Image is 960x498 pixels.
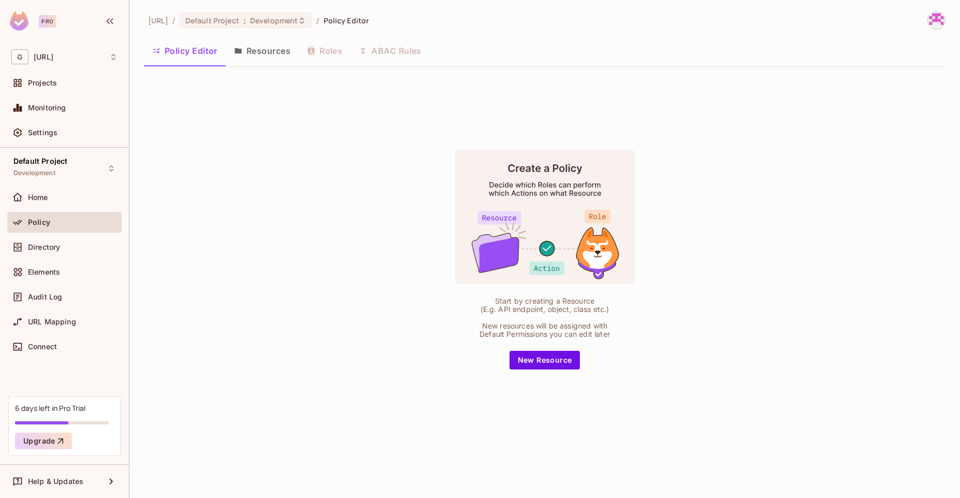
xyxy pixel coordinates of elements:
span: Settings [28,129,57,137]
button: Upgrade [15,433,72,449]
span: Elements [28,268,60,276]
img: SReyMgAAAABJRU5ErkJggg== [10,11,28,31]
span: Home [28,193,48,202]
span: URL Mapping [28,318,76,326]
div: Start by creating a Resource (E.g. API endpoint, object, class etc.) [475,297,615,314]
span: Default Project [185,16,239,25]
button: Policy Editor [144,38,226,64]
span: Default Project [13,157,67,165]
li: / [316,16,319,25]
div: Pro [39,15,56,27]
span: Help & Updates [28,477,83,486]
span: : [243,17,246,25]
span: Development [13,169,55,177]
span: Connect [28,343,57,351]
span: Directory [28,243,60,251]
img: thillai@genworx.ai [928,12,945,29]
div: 6 days left in Pro Trial [15,403,85,413]
span: G [11,49,28,64]
span: Policy [28,218,50,226]
span: Workspace: genworx.ai [34,53,53,61]
li: / [172,16,175,25]
button: New Resource [510,351,580,369]
span: Projects [28,79,57,87]
span: the active workspace [148,16,168,25]
button: Resources [226,38,299,64]
span: Audit Log [28,293,62,301]
span: Policy Editor [324,16,369,25]
span: Monitoring [28,104,66,112]
span: Development [250,16,298,25]
div: New resources will be assigned with Default Permissions you can edit later [475,322,615,338]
